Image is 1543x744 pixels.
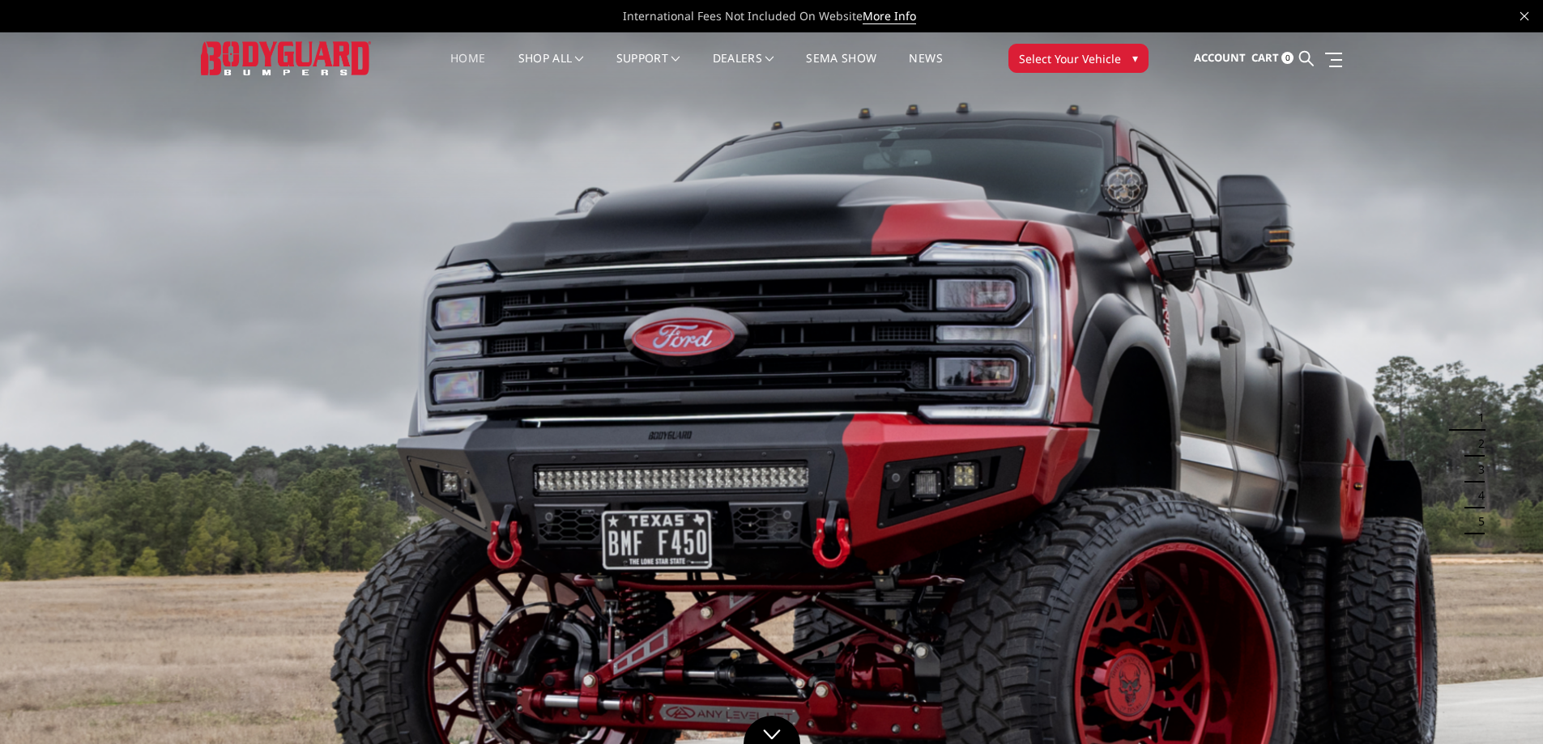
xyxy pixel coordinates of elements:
[1019,50,1121,67] span: Select Your Vehicle
[1468,483,1485,508] button: 4 of 5
[1251,50,1279,65] span: Cart
[1468,405,1485,431] button: 1 of 5
[1468,431,1485,457] button: 2 of 5
[1008,44,1149,73] button: Select Your Vehicle
[1468,508,1485,534] button: 5 of 5
[518,53,584,84] a: shop all
[744,716,800,744] a: Click to Down
[201,41,371,74] img: BODYGUARD BUMPERS
[1132,49,1138,66] span: ▾
[1194,36,1246,80] a: Account
[863,8,916,24] a: More Info
[450,53,485,84] a: Home
[1281,52,1294,64] span: 0
[1194,50,1246,65] span: Account
[713,53,774,84] a: Dealers
[909,53,942,84] a: News
[806,53,876,84] a: SEMA Show
[1251,36,1294,80] a: Cart 0
[1468,457,1485,483] button: 3 of 5
[616,53,680,84] a: Support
